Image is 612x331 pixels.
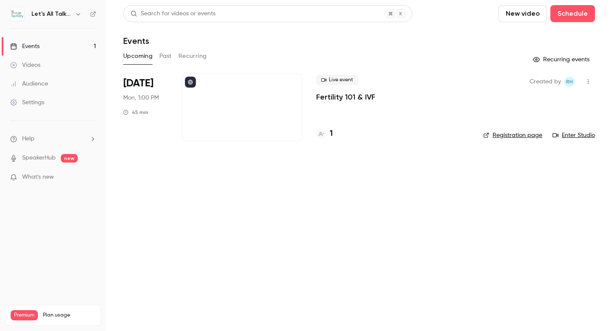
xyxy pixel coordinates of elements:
a: Fertility 101 & IVF [316,92,375,102]
div: 45 min [123,109,148,116]
h6: Let's All Talk Fertility Live [31,10,71,18]
img: Let's All Talk Fertility Live [11,7,24,21]
a: 1 [316,128,333,140]
button: New video [499,5,547,22]
div: Audience [10,80,48,88]
span: Premium [11,310,38,320]
h1: Events [123,36,149,46]
div: Search for videos or events [130,9,215,18]
span: [DATE] [123,77,153,90]
span: Robyn Harris [564,77,575,87]
button: Past [159,49,172,63]
div: Sep 29 Mon, 1:00 PM (Europe/London) [123,73,168,141]
span: new [61,154,78,163]
span: Created by [530,77,561,87]
li: help-dropdown-opener [10,134,96,143]
span: Plan usage [43,312,96,319]
span: Mon, 1:00 PM [123,94,159,102]
div: Videos [10,61,40,69]
span: RH [566,77,573,87]
h4: 1 [330,128,333,140]
span: Help [22,134,34,143]
span: What's new [22,173,54,182]
iframe: Noticeable Trigger [86,174,96,181]
button: Schedule [550,5,595,22]
a: Enter Studio [552,131,595,140]
a: SpeakerHub [22,154,56,163]
div: Events [10,42,40,51]
button: Recurring [178,49,207,63]
button: Recurring events [529,53,595,66]
button: Upcoming [123,49,153,63]
span: Live event [316,75,358,85]
div: Settings [10,98,44,107]
a: Registration page [483,131,542,140]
